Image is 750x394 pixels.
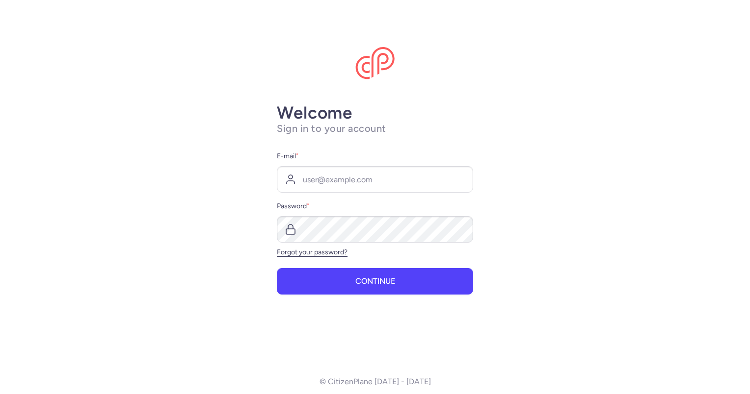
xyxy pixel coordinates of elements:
[320,377,431,386] p: © CitizenPlane [DATE] - [DATE]
[277,268,473,295] button: Continue
[355,277,395,286] span: Continue
[277,166,473,193] input: user@example.com
[277,123,473,135] h1: Sign in to your account
[277,102,352,123] strong: Welcome
[277,150,473,162] label: E-mail
[277,200,473,212] label: Password
[355,47,395,79] img: CitizenPlane logo
[277,248,348,256] a: Forgot your password?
